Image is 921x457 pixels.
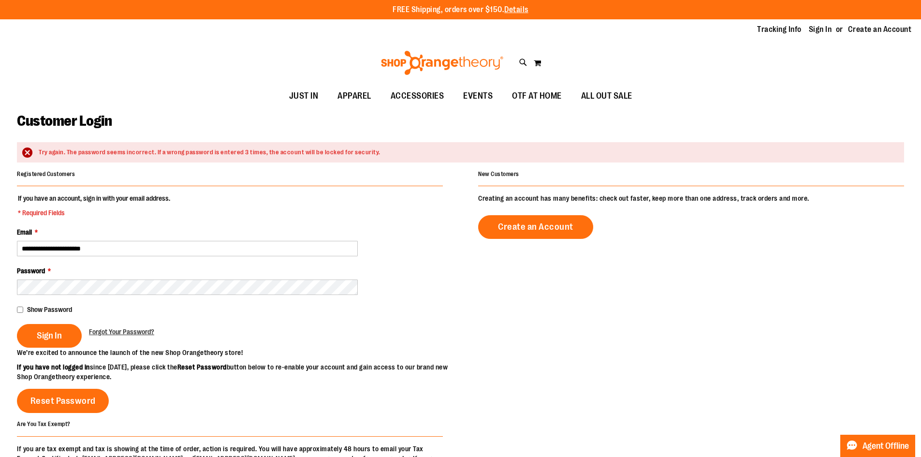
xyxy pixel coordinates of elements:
a: Create an Account [478,215,593,239]
a: Tracking Info [757,24,802,35]
span: Customer Login [17,113,112,129]
span: EVENTS [463,85,493,107]
button: Agent Offline [840,435,915,457]
span: Password [17,267,45,275]
span: JUST IN [289,85,319,107]
p: since [DATE], please click the button below to re-enable your account and gain access to our bran... [17,362,461,382]
span: Sign In [37,330,62,341]
span: Agent Offline [863,442,909,451]
a: Details [504,5,528,14]
p: Creating an account has many benefits: check out faster, keep more than one address, track orders... [478,193,904,203]
span: ACCESSORIES [391,85,444,107]
div: Try again. The password seems incorrect. If a wrong password is entered 3 times, the account will... [39,148,894,157]
span: OTF AT HOME [512,85,562,107]
span: * Required Fields [18,208,170,218]
span: Show Password [27,306,72,313]
img: Shop Orangetheory [380,51,505,75]
a: Forgot Your Password? [89,327,154,337]
span: Forgot Your Password? [89,328,154,336]
span: ALL OUT SALE [581,85,632,107]
a: Sign In [809,24,832,35]
strong: Reset Password [177,363,227,371]
span: Reset Password [30,396,96,406]
span: Email [17,228,32,236]
button: Sign In [17,324,82,348]
span: APPAREL [337,85,371,107]
strong: Registered Customers [17,171,75,177]
p: We’re excited to announce the launch of the new Shop Orangetheory store! [17,348,461,357]
strong: New Customers [478,171,519,177]
a: Reset Password [17,389,109,413]
strong: Are You Tax Exempt? [17,421,71,428]
span: Create an Account [498,221,573,232]
legend: If you have an account, sign in with your email address. [17,193,171,218]
p: FREE Shipping, orders over $150. [393,4,528,15]
a: Create an Account [848,24,912,35]
strong: If you have not logged in [17,363,90,371]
